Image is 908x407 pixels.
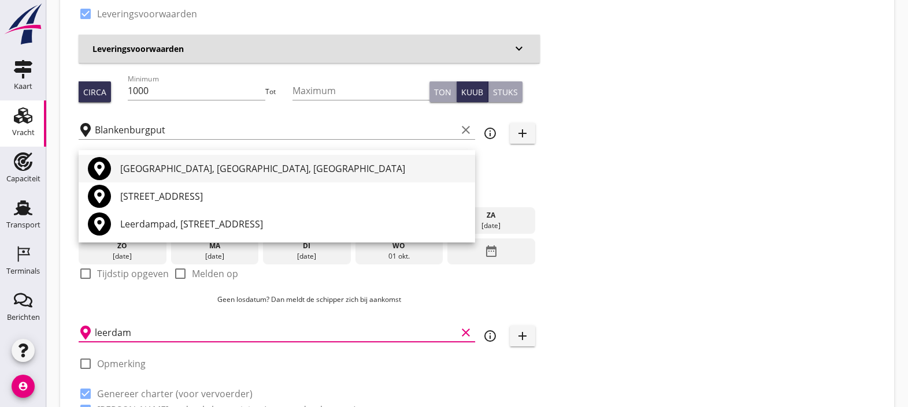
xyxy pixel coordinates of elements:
[457,81,488,102] button: Kuub
[459,326,473,339] i: clear
[12,129,35,136] div: Vracht
[450,221,532,231] div: [DATE]
[484,241,498,262] i: date_range
[120,162,466,176] div: [GEOGRAPHIC_DATA], [GEOGRAPHIC_DATA], [GEOGRAPHIC_DATA]
[7,313,40,321] div: Berichten
[79,81,111,102] button: Circa
[97,8,197,20] label: Leveringsvoorwaarden
[266,241,348,251] div: di
[173,251,255,262] div: [DATE]
[95,323,457,342] input: Losplaats
[192,268,238,279] label: Melden op
[92,43,512,55] h3: Leveringsvoorwaarden
[459,123,473,137] i: clear
[79,294,540,305] p: Geen losdatum? Dan meldt de schipper zich bij aankomst
[461,86,483,98] div: Kuub
[6,175,40,182] div: Capaciteit
[265,87,292,97] div: Tot
[516,329,529,343] i: add
[516,126,529,140] i: add
[12,375,35,398] i: account_circle
[358,241,440,251] div: wo
[97,358,146,369] label: Opmerking
[120,189,466,203] div: [STREET_ADDRESS]
[483,329,497,343] i: info_outline
[173,241,255,251] div: ma
[81,241,164,251] div: zo
[97,388,253,399] label: Genereer charter (voor vervoerder)
[128,81,265,100] input: Minimum
[493,86,518,98] div: Stuks
[434,86,451,98] div: Ton
[97,268,169,279] label: Tijdstip opgeven
[292,81,429,100] input: Maximum
[14,83,32,90] div: Kaart
[450,210,532,221] div: za
[120,217,466,231] div: Leerdampad, [STREET_ADDRESS]
[2,3,44,46] img: logo-small.a267ee39.svg
[83,86,106,98] div: Circa
[488,81,522,102] button: Stuks
[266,251,348,262] div: [DATE]
[6,221,40,229] div: Transport
[6,267,40,275] div: Terminals
[95,121,457,139] input: Laadplaats
[358,251,440,262] div: 01 okt.
[81,251,164,262] div: [DATE]
[429,81,457,102] button: Ton
[483,126,497,140] i: info_outline
[512,42,526,55] i: keyboard_arrow_down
